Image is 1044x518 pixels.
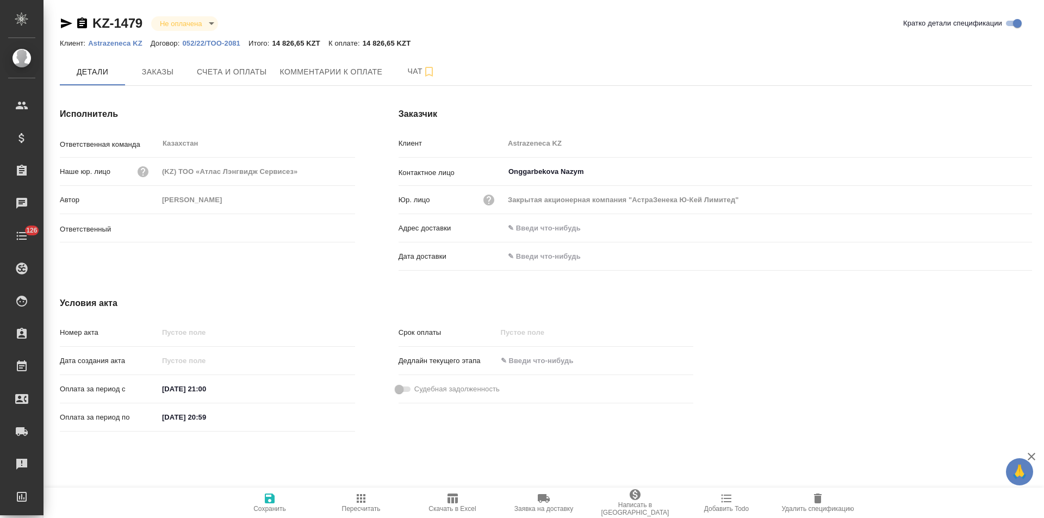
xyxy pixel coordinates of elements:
h4: Условия акта [60,297,693,310]
p: Номер акта [60,327,158,338]
p: Юр. лицо [399,195,430,205]
p: К оплате: [328,39,363,47]
span: Счета и оплаты [197,65,267,79]
p: 14 826,65 KZT [272,39,328,47]
p: Клиент: [60,39,88,47]
p: Ответственная команда [60,139,158,150]
button: Open [349,227,351,229]
p: Итого: [248,39,272,47]
p: Дата доставки [399,251,504,262]
div: Не оплачена [151,16,218,31]
h4: Исполнитель [60,108,355,121]
input: Пустое поле [158,324,355,340]
p: 14 826,65 KZT [363,39,419,47]
p: Оплата за период по [60,412,158,423]
h4: Заказчик [399,108,1032,121]
input: Пустое поле [504,135,1032,151]
span: Заказы [132,65,184,79]
p: Контактное лицо [399,167,504,178]
p: Адрес доставки [399,223,504,234]
input: Пустое поле [158,192,355,208]
span: Комментарии к оплате [280,65,383,79]
a: 126 [3,222,41,249]
p: Дата создания акта [60,355,158,366]
p: Оплата за период с [60,384,158,395]
input: Пустое поле [504,192,1032,208]
p: Автор [60,195,158,205]
button: Скопировать ссылку для ЯМессенджера [60,17,73,30]
button: Скопировать ссылку [76,17,89,30]
input: ✎ Введи что-нибудь [158,409,253,425]
span: 🙏 [1010,460,1029,483]
input: ✎ Введи что-нибудь [504,248,599,264]
button: Open [1026,171,1028,173]
a: 052/22/ТОО-2081 [182,38,248,47]
input: ✎ Введи что-нибудь [497,353,592,369]
p: 052/22/ТОО-2081 [182,39,248,47]
p: Astrazeneca KZ [88,39,151,47]
span: Чат [395,65,448,78]
a: KZ-1479 [92,16,142,30]
p: Наше юр. лицо [60,166,110,177]
button: Не оплачена [157,19,205,28]
p: Ответственный [60,224,158,235]
input: ✎ Введи что-нибудь [504,220,1032,236]
p: Клиент [399,138,504,149]
input: Пустое поле [158,353,253,369]
span: 126 [20,225,44,236]
p: Дедлайн текущего этапа [399,355,497,366]
a: Astrazeneca KZ [88,38,151,47]
input: Пустое поле [497,324,592,340]
svg: Подписаться [422,65,436,78]
span: Детали [66,65,119,79]
button: 🙏 [1006,458,1033,485]
span: Кратко детали спецификации [903,18,1002,29]
input: ✎ Введи что-нибудь [158,381,253,397]
p: Договор: [151,39,183,47]
input: Пустое поле [158,164,355,179]
p: Срок оплаты [399,327,497,338]
span: Судебная задолженность [414,384,500,395]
